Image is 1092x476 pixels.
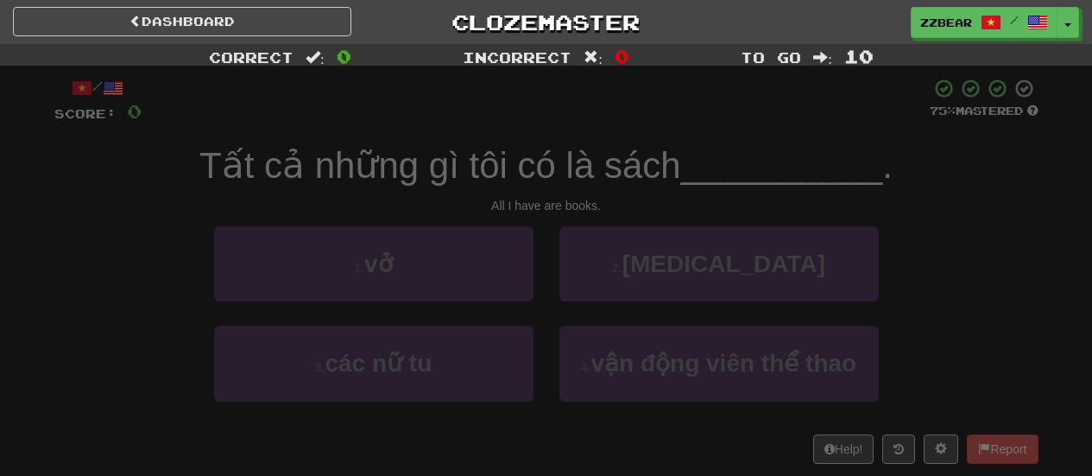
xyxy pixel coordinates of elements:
[559,326,879,401] button: 4.vận động viên thể thao
[463,48,571,66] span: Incorrect
[967,435,1038,464] button: Report
[54,106,117,121] span: Score:
[681,145,883,186] span: __________
[920,15,972,30] span: zzbear
[813,435,874,464] button: Help!
[209,48,294,66] span: Correct
[354,261,364,275] small: 1 .
[844,46,874,67] span: 10
[584,50,603,65] span: :
[377,7,716,37] a: Clozemaster
[930,104,1038,119] div: Mastered
[911,7,1057,38] a: zzbear /
[612,261,622,275] small: 2 .
[581,360,591,374] small: 4 .
[622,251,825,277] span: [MEDICAL_DATA]
[13,7,351,36] a: Dashboard
[1010,14,1019,26] span: /
[591,350,857,377] span: vận động viên thể thao
[930,104,956,117] span: 75 %
[615,46,629,67] span: 0
[337,46,351,67] span: 0
[127,100,142,122] span: 0
[54,78,142,99] div: /
[325,350,432,377] span: các nữ tu
[214,226,533,301] button: 1.vở
[306,50,325,65] span: :
[741,48,801,66] span: To go
[813,50,832,65] span: :
[315,360,325,374] small: 3 .
[364,251,393,277] span: vở
[54,197,1038,214] div: All I have are books.
[882,145,893,186] span: .
[882,435,915,464] button: Round history (alt+y)
[199,145,681,186] span: Tất cả những gì tôi có là sách
[214,326,533,401] button: 3.các nữ tu
[559,226,879,301] button: 2.[MEDICAL_DATA]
